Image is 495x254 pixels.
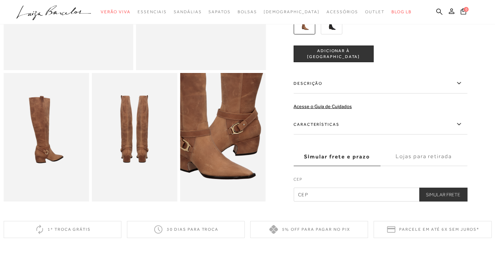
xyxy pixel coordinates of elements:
div: 30 dias para troca [127,221,245,238]
div: 5% off para pagar no PIX [250,221,368,238]
a: noSubCategoriesText [264,6,320,18]
img: image [3,73,89,201]
a: Acesse o Guia de Cuidados [294,104,352,109]
span: Essenciais [138,9,167,14]
label: CEP [294,176,467,186]
span: 0 [464,7,469,12]
span: Sapatos [208,9,230,14]
a: noSubCategoriesText [138,6,167,18]
span: Outlet [365,9,385,14]
span: [DEMOGRAPHIC_DATA] [264,9,320,14]
div: Parcele em até 6x sem juros* [374,221,492,238]
a: noSubCategoriesText [327,6,358,18]
img: image [92,73,177,201]
img: image [180,73,266,201]
button: 0 [459,8,468,17]
a: noSubCategoriesText [238,6,257,18]
a: noSubCategoriesText [365,6,385,18]
label: Características [294,114,467,134]
span: Sandálias [174,9,201,14]
label: Lojas para retirada [380,147,467,166]
a: noSubCategoriesText [208,6,230,18]
button: ADICIONAR À [GEOGRAPHIC_DATA] [294,46,373,62]
span: Verão Viva [101,9,131,14]
a: noSubCategoriesText [101,6,131,18]
label: Descrição [294,73,467,93]
a: BLOG LB [391,6,412,18]
span: Acessórios [327,9,358,14]
a: noSubCategoriesText [174,6,201,18]
span: ADICIONAR À [GEOGRAPHIC_DATA] [294,48,373,60]
input: CEP [294,188,467,202]
span: BLOG LB [391,9,412,14]
label: Simular frete e prazo [294,147,380,166]
button: Simular Frete [419,188,467,202]
span: Bolsas [238,9,257,14]
div: 1ª troca grátis [3,221,121,238]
